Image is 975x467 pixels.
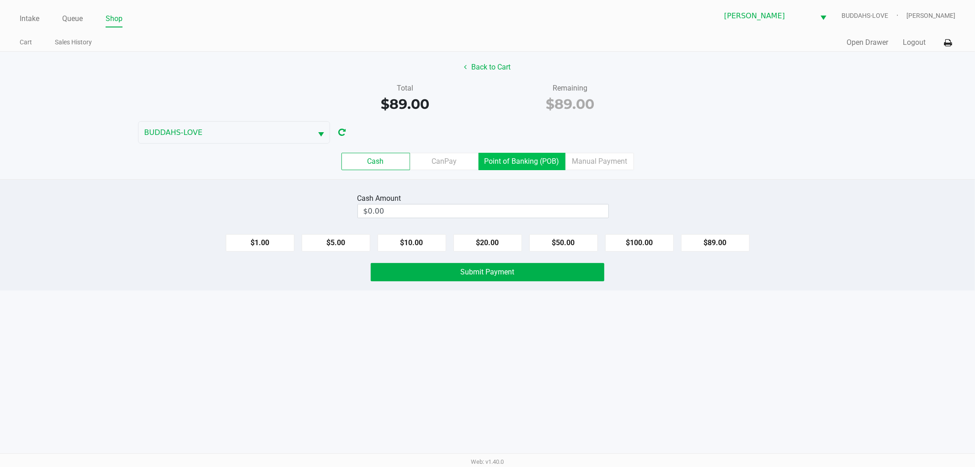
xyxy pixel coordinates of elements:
[529,234,598,252] button: $50.00
[681,234,750,252] button: $89.00
[410,153,479,170] label: CanPay
[226,234,294,252] button: $1.00
[842,11,906,21] span: BUDDAHS-LOVE
[371,263,604,281] button: Submit Payment
[471,458,504,465] span: Web: v1.40.0
[605,234,674,252] button: $100.00
[479,153,565,170] label: Point of Banking (POB)
[341,153,410,170] label: Cash
[20,12,39,25] a: Intake
[495,83,646,94] div: Remaining
[453,234,522,252] button: $20.00
[302,234,370,252] button: $5.00
[903,37,926,48] button: Logout
[55,37,92,48] a: Sales History
[847,37,888,48] button: Open Drawer
[815,5,832,27] button: Select
[330,83,481,94] div: Total
[461,268,515,276] span: Submit Payment
[458,59,517,76] button: Back to Cart
[144,127,307,138] span: BUDDAHS-LOVE
[495,94,646,114] div: $89.00
[62,12,83,25] a: Queue
[106,12,123,25] a: Shop
[20,37,32,48] a: Cart
[724,11,809,21] span: [PERSON_NAME]
[565,153,634,170] label: Manual Payment
[357,193,405,204] div: Cash Amount
[330,94,481,114] div: $89.00
[312,122,330,143] button: Select
[378,234,446,252] button: $10.00
[906,11,955,21] span: [PERSON_NAME]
